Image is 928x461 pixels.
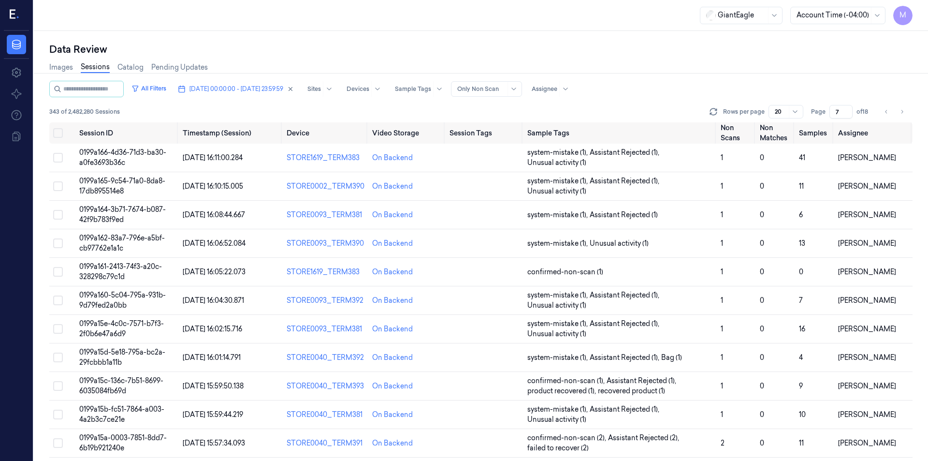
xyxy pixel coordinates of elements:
th: Assignee [834,122,913,144]
button: Select row [53,438,63,448]
th: Non Scans [717,122,756,144]
div: STORE0040_TERM393 [287,381,364,391]
span: 0 [760,382,764,390]
span: 1 [721,268,723,276]
span: product recovered (1) , [527,386,598,396]
span: system-mistake (1) , [527,319,590,329]
span: 0199a15e-4c0c-7571-b7f3-2f0b6e47a6d9 [79,319,164,338]
span: 11 [799,182,804,191]
span: system-mistake (1) , [527,148,590,158]
span: 6 [799,210,803,219]
span: 0 [760,325,764,333]
div: STORE0040_TERM391 [287,438,364,448]
span: 0199a166-4d36-71d3-ba30-a0fe3693b36c [79,148,166,167]
span: 41 [799,153,805,162]
span: [DATE] 15:59:44.219 [183,410,243,419]
span: Assistant Rejected (1) , [590,404,661,415]
span: confirmed-non-scan (1) , [527,376,607,386]
span: Unusual activity (1) [527,415,586,425]
span: system-mistake (1) , [527,404,590,415]
div: On Backend [372,438,413,448]
span: 1 [721,410,723,419]
button: Go to next page [895,105,909,119]
div: On Backend [372,353,413,363]
span: 9 [799,382,803,390]
span: of 18 [856,107,872,116]
span: 0199a161-2413-74f3-a20c-328298c79c1d [79,262,162,281]
div: Data Review [49,43,913,56]
span: Unusual activity (1) [590,238,649,249]
span: M [893,6,913,25]
span: 1 [721,325,723,333]
button: Select row [53,210,63,220]
span: failed to recover (2) [527,443,589,453]
span: Page [811,107,826,116]
span: 2 [721,439,725,447]
button: Select row [53,267,63,277]
div: On Backend [372,296,413,306]
span: 1 [721,382,723,390]
span: 0199a15d-5e18-795a-bc2a-29fcbbb1a11b [79,348,165,367]
button: All Filters [128,81,170,96]
a: Pending Updates [151,62,208,73]
span: 0 [760,182,764,191]
span: 1 [721,153,723,162]
span: 343 of 2,482,280 Sessions [49,107,120,116]
span: [PERSON_NAME] [838,268,896,276]
span: [DATE] 15:57:34.093 [183,439,245,447]
span: system-mistake (1) , [527,353,590,363]
span: [DATE] 00:00:00 - [DATE] 23:59:59 [189,85,283,93]
span: Bag (1) [661,353,682,363]
div: On Backend [372,181,413,192]
span: confirmed-non-scan (1) [527,267,603,277]
th: Samples [795,122,834,144]
span: recovered product (1) [598,386,665,396]
span: [DATE] 16:11:00.284 [183,153,243,162]
span: Assistant Rejected (1) , [590,290,661,300]
div: On Backend [372,381,413,391]
button: Go to previous page [880,105,893,119]
span: 0199a15b-fc51-7864-a003-4a2b3c7ce21e [79,405,164,424]
div: STORE0040_TERM392 [287,353,364,363]
span: 11 [799,439,804,447]
span: [DATE] 16:04:30.871 [183,296,244,305]
span: 1 [721,210,723,219]
span: 10 [799,410,806,419]
a: Catalog [117,62,144,73]
div: STORE0093_TERM390 [287,238,364,249]
span: Unusual activity (1) [527,186,586,196]
span: Assistant Rejected (1) , [590,319,661,329]
span: Assistant Rejected (1) [590,210,658,220]
span: 0199a15a-0003-7851-8dd7-6b19b921240e [79,433,167,452]
span: [PERSON_NAME] [838,353,896,362]
span: 1 [721,353,723,362]
button: Select row [53,296,63,305]
span: [PERSON_NAME] [838,153,896,162]
span: [DATE] 16:10:15.005 [183,182,243,191]
div: STORE0002_TERM390 [287,181,364,192]
span: [DATE] 15:59:50.138 [183,382,244,390]
span: 0 [760,153,764,162]
span: 0 [760,296,764,305]
span: system-mistake (1) , [527,238,590,249]
button: Select row [53,153,63,163]
span: system-mistake (1) , [527,210,590,220]
span: 0 [760,353,764,362]
span: [PERSON_NAME] [838,325,896,333]
a: Sessions [81,62,110,73]
span: [DATE] 16:02:15.716 [183,325,242,333]
span: 1 [721,182,723,191]
span: 0 [760,410,764,419]
button: Select row [53,238,63,248]
span: Assistant Rejected (1) , [590,353,661,363]
div: On Backend [372,267,413,277]
div: STORE1619_TERM383 [287,267,364,277]
span: [DATE] 16:01:14.791 [183,353,241,362]
a: Images [49,62,73,73]
span: [PERSON_NAME] [838,182,896,191]
span: 7 [799,296,803,305]
div: On Backend [372,238,413,249]
div: STORE0093_TERM381 [287,324,364,334]
div: On Backend [372,410,413,420]
button: Select all [53,128,63,138]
